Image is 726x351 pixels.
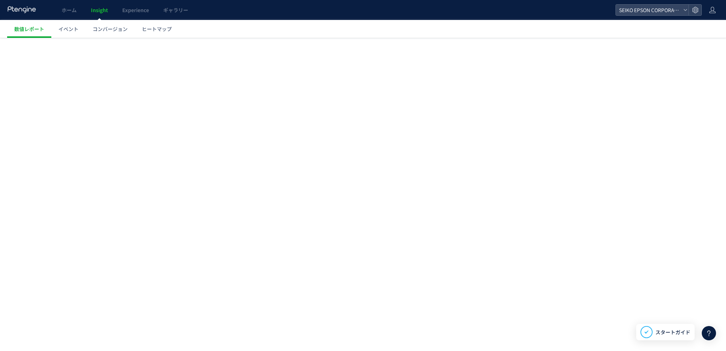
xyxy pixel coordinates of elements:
span: Experience [122,6,149,14]
span: Insight [91,6,108,14]
span: 数値レポート [14,25,44,32]
span: SEIKO EPSON CORPORATION [617,5,680,15]
span: ホーム [62,6,77,14]
span: コンバージョン [93,25,128,32]
span: ギャラリー [163,6,188,14]
span: スタートガイド [655,329,690,336]
span: イベント [58,25,78,32]
span: ヒートマップ [142,25,172,32]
